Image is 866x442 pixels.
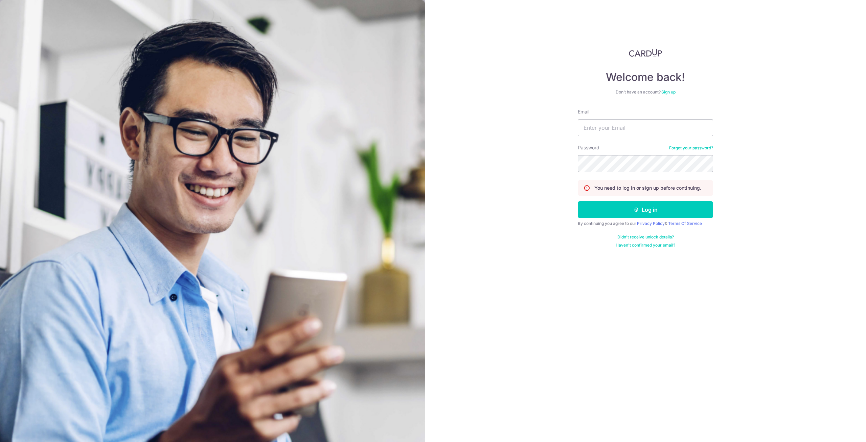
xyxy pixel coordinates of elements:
h4: Welcome back! [578,70,713,84]
p: You need to log in or sign up before continuing. [594,185,701,191]
a: Terms Of Service [668,221,702,226]
input: Enter your Email [578,119,713,136]
label: Password [578,144,599,151]
img: CardUp Logo [629,49,662,57]
label: Email [578,108,589,115]
a: Sign up [661,89,676,94]
button: Log in [578,201,713,218]
div: By continuing you agree to our & [578,221,713,226]
div: Don’t have an account? [578,89,713,95]
a: Haven't confirmed your email? [616,243,675,248]
a: Forgot your password? [669,145,713,151]
a: Privacy Policy [637,221,665,226]
a: Didn't receive unlock details? [617,234,674,240]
